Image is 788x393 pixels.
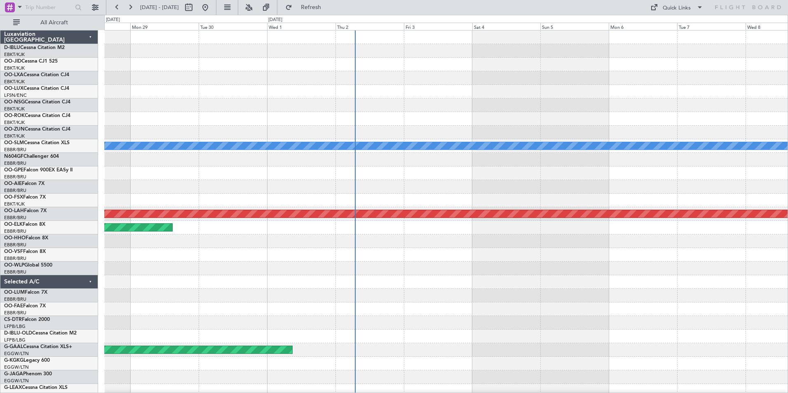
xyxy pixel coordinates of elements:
a: D-IBLUCessna Citation M2 [4,45,65,50]
a: EBBR/BRU [4,228,26,234]
span: [DATE] - [DATE] [140,4,179,11]
div: Mon 29 [130,23,199,30]
a: OO-AIEFalcon 7X [4,181,45,186]
a: OO-LUMFalcon 7X [4,290,47,295]
a: EBBR/BRU [4,160,26,166]
a: G-LEAXCessna Citation XLS [4,385,68,390]
a: LFPB/LBG [4,323,26,330]
a: EBKT/KJK [4,133,25,139]
span: OO-ROK [4,113,25,118]
span: G-KGKG [4,358,23,363]
span: OO-LXA [4,73,23,77]
div: [DATE] [106,16,120,23]
a: OO-FAEFalcon 7X [4,304,46,309]
a: OO-LUXCessna Citation CJ4 [4,86,69,91]
span: OO-AIE [4,181,22,186]
a: EBBR/BRU [4,174,26,180]
a: EBBR/BRU [4,187,26,194]
a: EBBR/BRU [4,242,26,248]
span: OO-JID [4,59,21,64]
a: EBBR/BRU [4,269,26,275]
span: OO-WLP [4,263,24,268]
a: OO-LXACessna Citation CJ4 [4,73,69,77]
span: N604GF [4,154,23,159]
span: CS-DTR [4,317,22,322]
div: Wed 1 [267,23,335,30]
div: Quick Links [663,4,691,12]
a: EGGW/LTN [4,351,29,357]
span: All Aircraft [21,20,87,26]
button: Refresh [281,1,331,14]
a: OO-ZUNCessna Citation CJ4 [4,127,70,132]
a: EBKT/KJK [4,119,25,126]
div: Sun 5 [540,23,609,30]
span: OO-ZUN [4,127,25,132]
a: G-JAGAPhenom 300 [4,372,52,377]
a: OO-ROKCessna Citation CJ4 [4,113,70,118]
span: OO-LAH [4,208,24,213]
a: CS-DTRFalcon 2000 [4,317,50,322]
span: G-JAGA [4,372,23,377]
div: Sat 4 [472,23,541,30]
div: [DATE] [268,16,282,23]
span: OO-LUX [4,86,23,91]
a: EBKT/KJK [4,65,25,71]
span: OO-VSF [4,249,23,254]
a: EBBR/BRU [4,296,26,302]
a: OO-NSGCessna Citation CJ4 [4,100,70,105]
span: D-IBLU-OLD [4,331,32,336]
a: LFSN/ENC [4,92,27,98]
span: OO-GPE [4,168,23,173]
a: OO-GPEFalcon 900EX EASy II [4,168,73,173]
div: Tue 30 [199,23,267,30]
span: OO-SLM [4,140,24,145]
a: OO-ELKFalcon 8X [4,222,45,227]
div: Fri 3 [404,23,472,30]
span: G-LEAX [4,385,22,390]
a: EBKT/KJK [4,106,25,112]
span: OO-FAE [4,304,23,309]
div: Thu 2 [335,23,404,30]
button: Quick Links [646,1,707,14]
a: EBBR/BRU [4,310,26,316]
span: OO-FSX [4,195,23,200]
a: EBKT/KJK [4,201,25,207]
span: G-GAAL [4,344,23,349]
span: OO-NSG [4,100,25,105]
a: OO-HHOFalcon 8X [4,236,48,241]
a: EBBR/BRU [4,215,26,221]
span: OO-HHO [4,236,26,241]
div: Tue 7 [677,23,746,30]
span: OO-LUM [4,290,25,295]
a: G-GAALCessna Citation XLS+ [4,344,72,349]
a: OO-JIDCessna CJ1 525 [4,59,58,64]
a: OO-WLPGlobal 5500 [4,263,52,268]
a: EBKT/KJK [4,79,25,85]
div: Mon 6 [609,23,677,30]
a: OO-LAHFalcon 7X [4,208,47,213]
a: N604GFChallenger 604 [4,154,59,159]
a: EBKT/KJK [4,51,25,58]
a: D-IBLU-OLDCessna Citation M2 [4,331,77,336]
a: LFPB/LBG [4,337,26,343]
span: D-IBLU [4,45,20,50]
a: G-KGKGLegacy 600 [4,358,50,363]
a: EBBR/BRU [4,147,26,153]
a: OO-VSFFalcon 8X [4,249,46,254]
a: OO-SLMCessna Citation XLS [4,140,70,145]
button: All Aircraft [9,16,89,29]
input: Trip Number [25,1,73,14]
span: OO-ELK [4,222,23,227]
span: Refresh [294,5,328,10]
a: EBBR/BRU [4,255,26,262]
a: OO-FSXFalcon 7X [4,195,46,200]
a: EGGW/LTN [4,364,29,370]
a: EGGW/LTN [4,378,29,384]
